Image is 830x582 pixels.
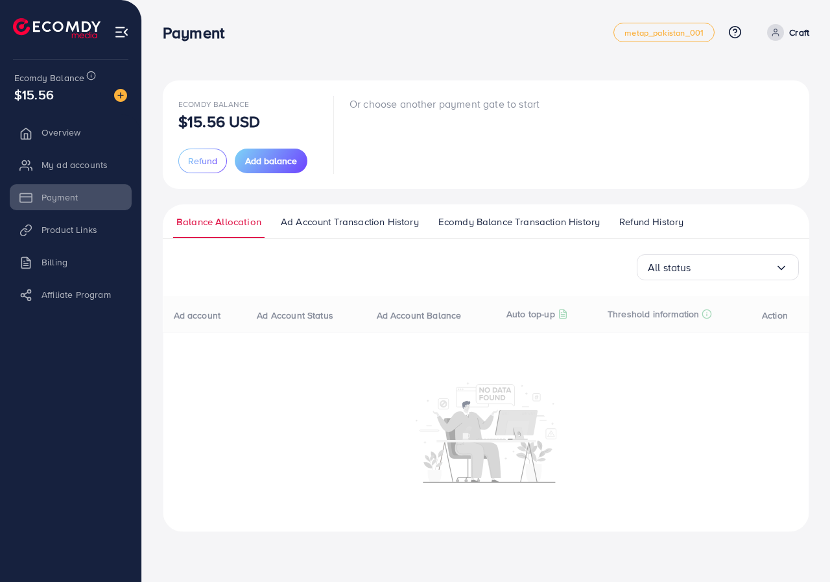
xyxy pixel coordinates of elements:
img: logo [13,18,101,38]
div: Search for option [637,254,799,280]
button: Add balance [235,149,307,173]
img: image [114,89,127,102]
span: Ad Account Transaction History [281,215,419,229]
span: Refund [188,154,217,167]
span: $15.56 [14,85,54,104]
span: metap_pakistan_001 [624,29,704,37]
span: Ecomdy Balance [178,99,249,110]
span: Ecomdy Balance [14,71,84,84]
h3: Payment [163,23,235,42]
button: Refund [178,149,227,173]
span: Refund History [619,215,683,229]
span: Ecomdy Balance Transaction History [438,215,600,229]
span: Add balance [245,154,297,167]
p: $15.56 USD [178,114,261,129]
a: Craft [762,24,809,41]
span: Balance Allocation [176,215,261,229]
img: menu [114,25,129,40]
p: Or choose another payment gate to start [350,96,539,112]
p: Craft [789,25,809,40]
a: metap_pakistan_001 [613,23,715,42]
input: Search for option [691,258,775,278]
span: All status [648,258,691,278]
